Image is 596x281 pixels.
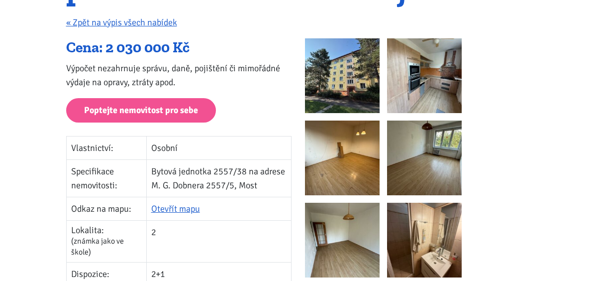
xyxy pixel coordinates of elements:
[66,38,292,57] div: Cena: 2 030 000 Kč
[71,236,124,257] span: (známka jako ve škole)
[146,220,291,262] td: 2
[151,203,200,214] a: Otevřít mapu
[146,136,291,159] td: Osobní
[66,61,292,89] p: Výpočet nezahrnuje správu, daně, pojištění či mimořádné výdaje na opravy, ztráty apod.
[66,220,146,262] td: Lokalita:
[66,197,146,220] td: Odkaz na mapu:
[66,136,146,159] td: Vlastnictví:
[66,17,177,28] a: « Zpět na výpis všech nabídek
[66,159,146,197] td: Specifikace nemovitosti:
[146,159,291,197] td: Bytová jednotka 2557/38 na adrese M. G. Dobnera 2557/5, Most
[66,98,216,123] a: Poptejte nemovitost pro sebe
